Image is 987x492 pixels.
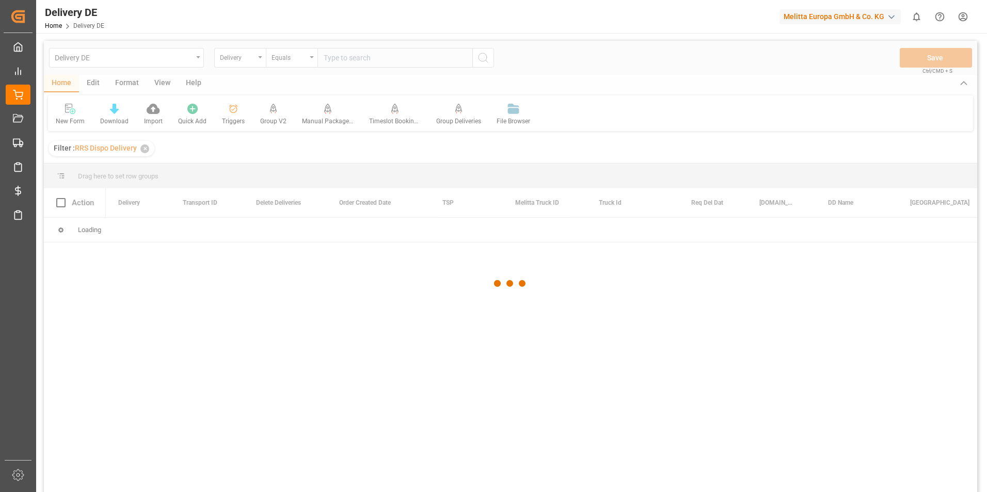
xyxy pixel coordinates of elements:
button: Help Center [928,5,951,28]
a: Home [45,22,62,29]
div: Melitta Europa GmbH & Co. KG [779,9,901,24]
button: show 0 new notifications [905,5,928,28]
div: Delivery DE [45,5,104,20]
button: Melitta Europa GmbH & Co. KG [779,7,905,26]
